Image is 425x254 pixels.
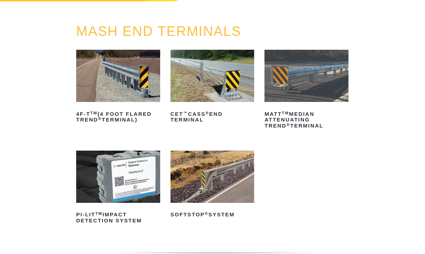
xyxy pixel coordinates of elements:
[170,151,255,203] img: SoftStop System End Terminal
[76,151,160,226] a: PI-LITTMImpact Detection System
[206,111,209,115] sup: ®
[170,209,255,221] h2: SoftStop System
[205,211,208,216] sup: ®
[282,111,289,115] sup: TM
[183,111,188,115] sup: ™
[90,111,98,115] sup: TM
[76,108,160,125] h2: 4F-T (4 Foot Flared TREND Terminal)
[264,50,348,131] a: MATTTMMedian Attenuating TREND®Terminal
[264,108,348,131] h2: MATT Median Attenuating TREND Terminal
[76,24,241,39] a: MASH END TERMINALS
[287,123,290,127] sup: ®
[76,209,160,226] h2: PI-LIT Impact Detection System
[170,108,255,125] h2: CET CASS End Terminal
[76,50,160,125] a: 4F-TTM(4 Foot Flared TREND®Terminal)
[170,151,255,221] a: SoftStop®System
[95,211,103,216] sup: TM
[98,117,102,121] sup: ®
[170,50,255,125] a: CET™CASS®End Terminal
